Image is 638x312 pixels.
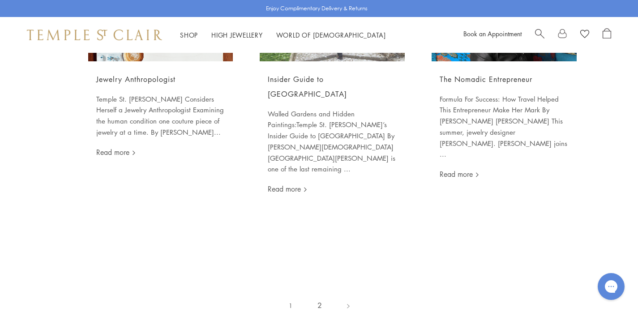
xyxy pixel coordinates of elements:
p: Formula For Success: How Travel Helped This Entrepreneur Make Her Mark By [PERSON_NAME] [PERSON_N... [440,94,569,160]
a: Read more [440,169,479,179]
a: Jewelry Anthropologist [96,74,176,84]
a: Read more [268,184,307,194]
p: Enjoy Complimentary Delivery & Returns [266,4,368,13]
iframe: Gorgias live chat messenger [593,270,629,303]
a: The Nomadic Entrepreneur [440,74,532,84]
a: Read more [96,147,136,157]
a: World of [DEMOGRAPHIC_DATA]World of [DEMOGRAPHIC_DATA] [276,30,386,39]
a: High JewelleryHigh Jewellery [211,30,263,39]
a: Insider Guide to [GEOGRAPHIC_DATA] [268,74,347,99]
p: Temple St. [PERSON_NAME] Considers Herself a Jewelry Anthropologist Examining the human condition... [96,94,225,138]
a: Search [535,28,544,42]
a: View Wishlist [580,28,589,42]
a: Book an Appointment [463,29,522,38]
a: ShopShop [180,30,198,39]
img: Temple St. Clair [27,30,162,40]
a: Open Shopping Bag [603,28,611,42]
nav: Main navigation [180,30,386,41]
p: Walled Gardens and Hidden Paintings:Temple St. [PERSON_NAME]’s Insider Guide to [GEOGRAPHIC_DATA]... [268,108,397,175]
